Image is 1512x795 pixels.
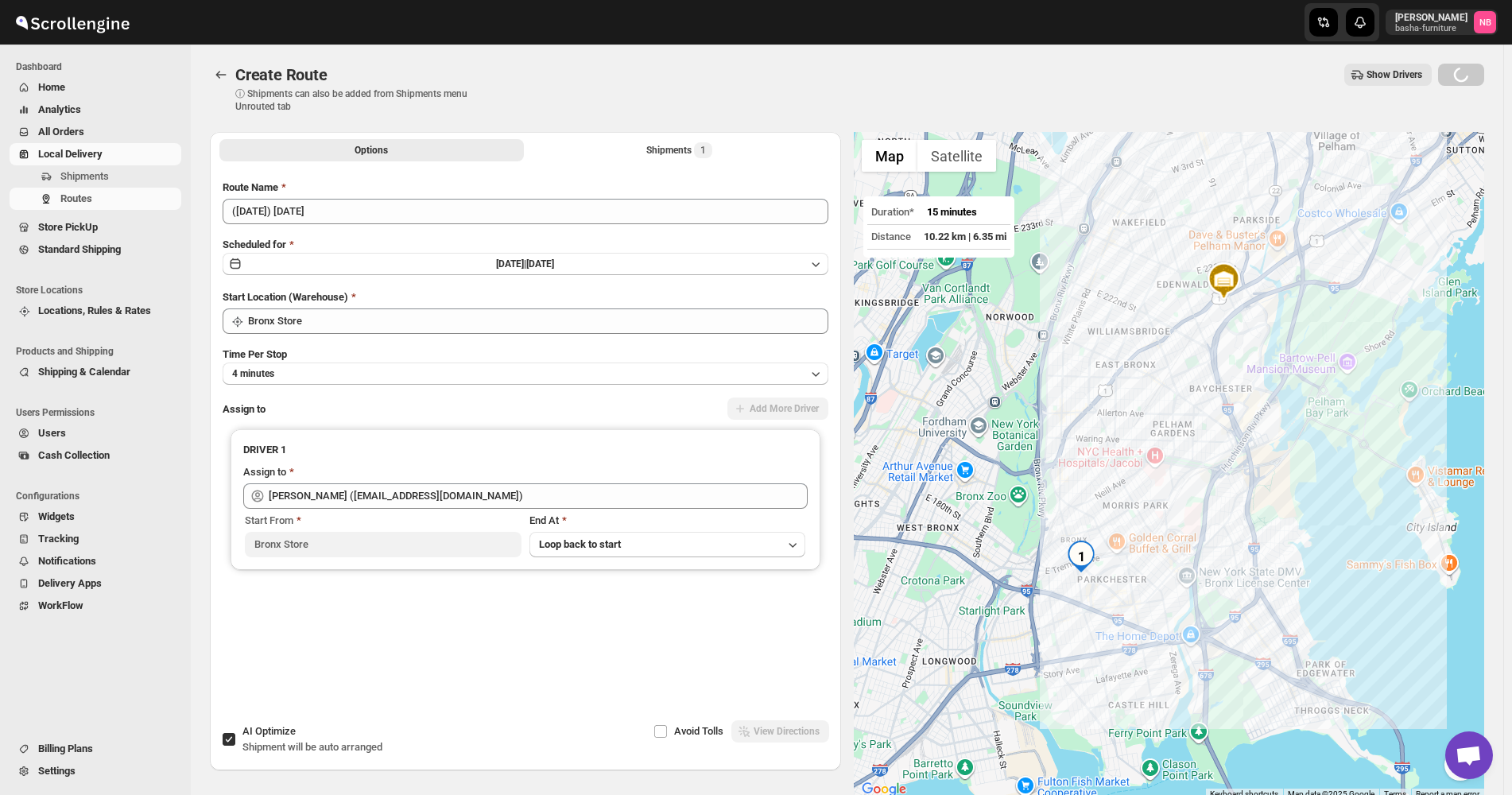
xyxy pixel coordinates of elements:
span: Configurations [16,490,183,502]
button: Locations, Rules & Rates [10,300,181,322]
span: Route Name [223,181,278,193]
img: ScrollEngine [13,2,132,42]
span: Assign to [223,403,266,415]
h3: DRIVER 1 [243,442,808,458]
span: Widgets [38,510,75,522]
p: [PERSON_NAME] [1395,11,1467,24]
span: All Orders [38,126,84,138]
span: Options [355,144,388,157]
span: Users Permissions [16,406,183,419]
div: Assign to [243,464,286,480]
button: Show street map [862,140,917,172]
button: WorkFlow [10,595,181,617]
span: 10.22 km | 6.35 mi [924,231,1006,242]
button: Settings [10,760,181,782]
span: Local Delivery [38,148,103,160]
span: Distance [871,231,911,242]
span: Nael Basha [1474,11,1496,33]
span: Store PickUp [38,221,98,233]
span: 15 minutes [927,206,977,218]
span: Locations, Rules & Rates [38,304,151,316]
span: Shipment will be auto arranged [242,741,382,753]
input: Search assignee [269,483,808,509]
span: Analytics [38,103,81,115]
button: Loop back to start [529,532,806,557]
button: Selected Shipments [527,139,832,161]
span: Shipments [60,170,109,182]
button: Show Drivers [1344,64,1432,86]
button: [DATE]|[DATE] [223,253,828,275]
button: Tracking [10,528,181,550]
span: 4 minutes [232,367,274,380]
button: Routes [210,64,232,86]
span: WorkFlow [38,599,83,611]
span: Settings [38,765,76,777]
span: Dashboard [16,60,183,73]
button: Cash Collection [10,444,181,467]
button: Home [10,76,181,99]
button: Notifications [10,550,181,572]
button: Shipping & Calendar [10,361,181,383]
span: Billing Plans [38,743,93,754]
div: All Route Options [210,167,841,690]
span: Cash Collection [38,449,110,461]
span: Start From [245,514,293,526]
span: Standard Shipping [38,243,121,255]
span: [DATE] [526,258,554,270]
span: Duration* [871,206,914,218]
div: 1 [1065,541,1097,572]
button: Users [10,422,181,444]
span: AI Optimize [242,725,296,737]
span: Create Route [235,65,328,84]
span: Time Per Stop [223,348,287,360]
button: Shipments [10,165,181,188]
button: Delivery Apps [10,572,181,595]
span: Scheduled for [223,238,286,250]
span: Tracking [38,533,79,545]
text: NB [1479,17,1491,28]
span: Home [38,81,65,93]
div: End At [529,513,806,529]
input: Eg: Bengaluru Route [223,199,828,224]
p: ⓘ Shipments can also be added from Shipments menu Unrouted tab [235,87,486,113]
button: Widgets [10,506,181,528]
a: Open chat [1445,731,1493,779]
button: Analytics [10,99,181,121]
p: basha-furniture [1395,24,1467,33]
button: All Orders [10,121,181,143]
span: Products and Shipping [16,345,183,358]
button: 4 minutes [223,363,828,385]
span: Store Locations [16,284,183,297]
span: Start Location (Warehouse) [223,291,348,303]
div: Shipments [646,142,712,158]
button: Show satellite imagery [917,140,996,172]
span: [DATE] | [496,258,526,270]
button: User menu [1386,10,1498,35]
button: Routes [10,188,181,210]
input: Search location [248,308,828,334]
span: Show Drivers [1367,68,1422,81]
span: Routes [60,192,92,204]
button: All Route Options [219,139,524,161]
button: Billing Plans [10,738,181,760]
span: Notifications [38,555,96,567]
span: Loop back to start [539,538,621,550]
span: Shipping & Calendar [38,366,130,378]
button: Map camera controls [1444,749,1476,781]
span: Users [38,427,66,439]
span: Avoid Tolls [674,725,723,737]
span: 1 [700,144,706,157]
span: Delivery Apps [38,577,102,589]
